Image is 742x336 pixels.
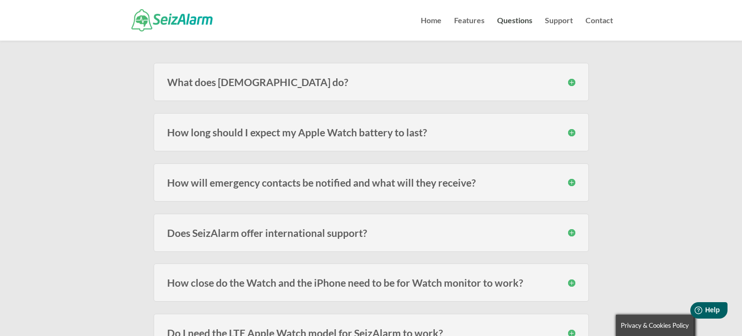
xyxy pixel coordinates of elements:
[585,17,613,41] a: Contact
[167,127,575,137] h3: How long should I expect my Apple Watch battery to last?
[497,17,532,41] a: Questions
[167,177,575,188] h3: How will emergency contacts be notified and what will they receive?
[454,17,485,41] a: Features
[167,278,575,288] h3: How close do the Watch and the iPhone need to be for Watch monitor to work?
[131,9,213,31] img: SeizAlarm
[167,228,575,238] h3: Does SeizAlarm offer international support?
[167,77,575,87] h3: What does [DEMOGRAPHIC_DATA] do?
[421,17,442,41] a: Home
[621,321,689,329] span: Privacy & Cookies Policy
[656,298,731,325] iframe: Help widget launcher
[545,17,573,41] a: Support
